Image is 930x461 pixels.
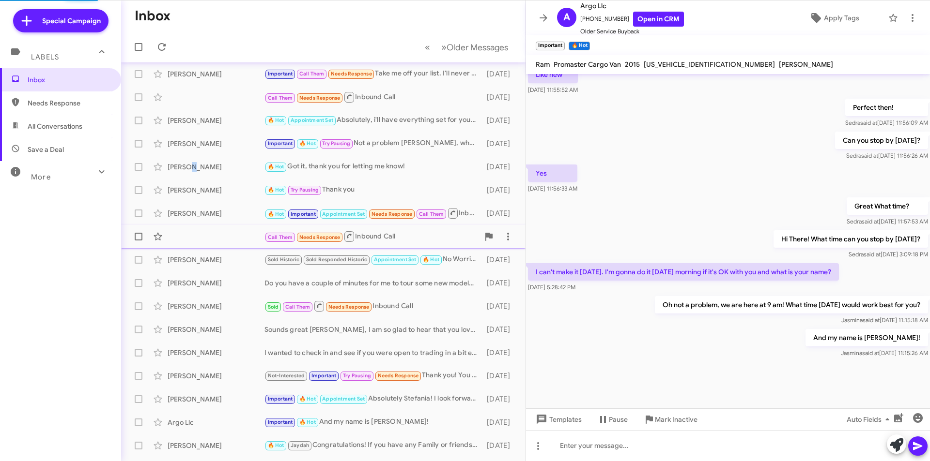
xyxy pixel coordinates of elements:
div: Take me off your list. I'll never come by to have someone waste my time. If you want to provide a... [264,68,482,79]
div: [DATE] [482,394,518,404]
div: Absolutely, i'll have everything set for your visit with us! Our address is [STREET_ADDRESS]! See... [264,115,482,126]
span: 2015 [625,60,640,69]
div: [PERSON_NAME] [168,441,264,450]
a: Open in CRM [633,12,684,27]
span: Call Them [268,95,293,101]
span: [DATE] 5:28:42 PM [528,283,575,291]
span: said at [860,119,877,126]
span: Pause [609,411,628,428]
div: [PERSON_NAME] [168,208,264,218]
button: Templates [526,411,589,428]
span: said at [864,251,881,258]
div: Thank you! You do the same! [264,370,482,381]
span: Appointment Set [291,117,333,123]
span: Jasmina [DATE] 11:15:26 AM [841,349,928,357]
div: [PERSON_NAME] [168,162,264,172]
div: Argo Llc [168,417,264,427]
div: [DATE] [482,417,518,427]
span: Labels [31,53,59,61]
p: Perfect then! [845,99,928,116]
span: said at [863,316,880,324]
span: Appointment Set [322,211,365,217]
div: [DATE] [482,325,518,334]
span: Needs Response [299,95,341,101]
span: Sedra [DATE] 11:57:53 AM [847,218,928,225]
span: Needs Response [331,71,372,77]
span: Older Messages [447,42,508,53]
button: Previous [419,37,436,57]
span: Jaydah [291,442,309,448]
span: Special Campaign [42,16,101,26]
span: Older Service Buyback [580,27,684,36]
h1: Inbox [135,8,170,24]
div: [PERSON_NAME] [168,325,264,334]
span: Important [311,372,337,379]
div: Do you have a couple of minutes for me to tour some new models, we can go over some new leases, a... [264,278,482,288]
div: [DATE] [482,441,518,450]
div: [DATE] [482,208,518,218]
span: Important [268,396,293,402]
p: And my name is [PERSON_NAME]! [806,329,928,346]
span: 🔥 Hot [268,164,284,170]
div: Inbound Call [264,207,482,219]
div: [PERSON_NAME] [168,139,264,149]
span: [DATE] 11:55:52 AM [528,86,578,93]
span: Appointment Set [374,256,417,263]
span: Important [291,211,316,217]
div: And my name is [PERSON_NAME]! [264,416,482,428]
span: Apply Tags [824,9,859,27]
div: [DATE] [482,69,518,79]
span: 🔥 Hot [268,187,284,193]
div: [DATE] [482,255,518,265]
span: [PERSON_NAME] [779,60,833,69]
button: Next [435,37,514,57]
span: Save a Deal [28,145,64,154]
div: [PERSON_NAME] [168,301,264,311]
button: Pause [589,411,635,428]
span: Call Them [285,304,310,310]
p: Great What time? [847,197,928,215]
span: 🔥 Hot [299,419,316,425]
div: [PERSON_NAME] [168,278,264,288]
span: Try Pausing [291,187,319,193]
div: I wanted to check in and see if you were open to trading in a bit early! [264,348,482,357]
span: All Conversations [28,121,82,131]
span: More [31,173,51,181]
div: Congratulations! If you have any Family or friends to refer us to That will be greatly Appreciated! [264,440,482,451]
span: Try Pausing [343,372,371,379]
small: 🔥 Hot [569,42,589,50]
div: [PERSON_NAME] [168,371,264,381]
span: Sold [268,304,279,310]
span: [PHONE_NUMBER] [580,12,684,27]
span: Needs Response [378,372,419,379]
div: Inbound Call [264,91,482,103]
span: Appointment Set [322,396,365,402]
div: [DATE] [482,185,518,195]
span: 🔥 Hot [268,211,284,217]
span: said at [862,218,879,225]
p: Yes [528,164,577,182]
span: 🔥 Hot [299,396,316,402]
p: Can you stop by [DATE]? [835,132,928,149]
button: Auto Fields [839,411,901,428]
span: Promaster Cargo Van [554,60,621,69]
span: Mark Inactive [655,411,697,428]
span: Sedra [DATE] 11:56:09 AM [845,119,928,126]
div: [PERSON_NAME] [168,185,264,195]
span: Sedra [DATE] 11:56:26 AM [846,152,928,159]
p: I can't make it [DATE]. I'm gonna do it [DATE] morning if it's OK with you and what is your name? [528,263,839,281]
span: [DATE] 11:56:33 AM [528,185,577,192]
span: Call Them [268,234,293,240]
span: 🔥 Hot [268,442,284,448]
span: 🔥 Hot [268,117,284,123]
span: said at [862,349,879,357]
span: Needs Response [372,211,413,217]
span: Auto Fields [847,411,893,428]
div: No Worries, I will make sure to have everything ready by the time they arrive! Safe travels! [264,254,482,265]
span: Needs Response [28,98,110,108]
span: Important [268,140,293,147]
span: Needs Response [328,304,370,310]
span: Call Them [299,71,325,77]
div: [DATE] [482,348,518,357]
a: Special Campaign [13,9,108,32]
